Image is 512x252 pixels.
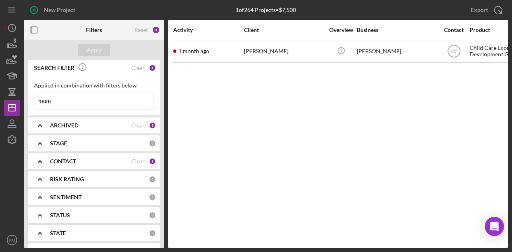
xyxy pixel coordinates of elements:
div: New Project [44,2,75,18]
div: 0 [149,194,156,201]
div: Contact [439,27,469,33]
div: Apply [87,44,102,56]
div: 1 of 264 Projects • $7,500 [236,7,296,13]
button: Export [463,2,508,18]
time: 2025-07-16 21:55 [178,48,209,54]
div: 1 [149,64,156,71]
b: STATUS [50,212,70,218]
button: New Project [24,2,83,18]
div: Reset [134,27,148,33]
div: 1 [149,158,156,165]
b: Filters [86,27,102,33]
b: SEARCH FILTER [34,65,74,71]
div: 3 [152,26,160,34]
div: Overview [326,27,356,33]
div: [PERSON_NAME] [357,41,437,62]
b: STATE [50,230,66,236]
div: Open Intercom Messenger [485,217,504,236]
div: 1 [149,122,156,129]
b: RISK RATING [50,176,84,183]
b: SENTIMENT [50,194,82,200]
text: KM [9,238,15,242]
div: Clear [131,158,145,165]
div: [PERSON_NAME] [244,41,324,62]
div: 0 [149,140,156,147]
div: Clear [131,122,145,129]
div: Clear [131,65,145,71]
div: Client [244,27,324,33]
button: KM [4,232,20,248]
b: CONTACT [50,158,76,165]
b: ARCHIVED [50,122,78,129]
div: Business [357,27,437,33]
button: Apply [78,44,110,56]
div: Export [471,2,488,18]
div: 0 [149,176,156,183]
b: STAGE [50,140,67,147]
text: KM [450,49,458,54]
div: 0 [149,212,156,219]
div: 0 [149,230,156,237]
div: Applied in combination with filters below [34,82,154,89]
div: Activity [173,27,243,33]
